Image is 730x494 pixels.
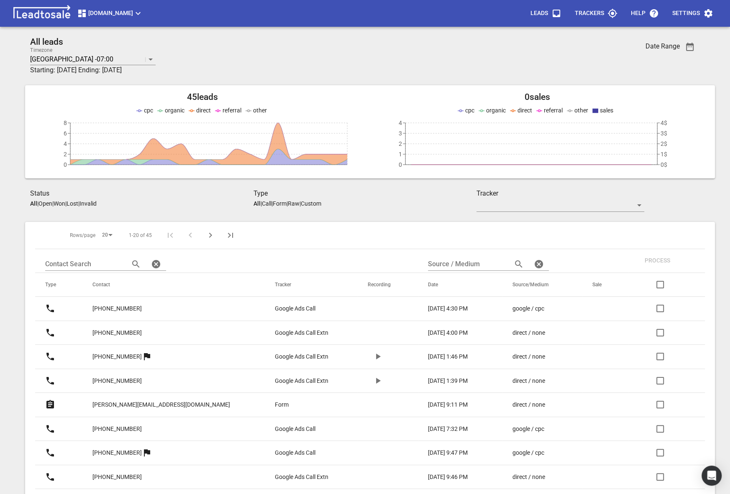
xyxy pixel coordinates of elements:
svg: Call [45,424,55,434]
a: [DATE] 7:32 PM [428,425,479,433]
h3: Starting: [DATE] Ending: [DATE] [30,65,588,75]
th: Source/Medium [502,273,582,297]
p: direct / none [512,352,545,361]
tspan: 3$ [661,130,667,137]
p: Custom [301,200,321,207]
a: direct / none [512,400,558,409]
tspan: 2 [64,151,67,158]
a: Google Ads Call Extn [275,473,334,481]
a: google / cpc [512,448,558,457]
span: [DOMAIN_NAME] [77,8,143,18]
tspan: 4$ [661,120,667,126]
p: Open [38,200,52,207]
svg: Call [45,351,55,362]
a: Form [275,400,334,409]
p: [PHONE_NUMBER] [92,425,142,433]
aside: All [30,200,37,207]
span: direct [517,107,532,114]
a: direct / none [512,328,558,337]
p: [DATE] 1:46 PM [428,352,468,361]
p: direct / none [512,473,545,481]
p: [DATE] 7:32 PM [428,425,468,433]
a: direct / none [512,352,558,361]
h3: Status [30,188,254,199]
a: Google Ads Call Extn [275,328,334,337]
h2: 0 sales [370,92,705,102]
span: | [65,200,67,207]
a: Google Ads Call [275,425,334,433]
th: Sale [582,273,628,297]
tspan: 6 [64,130,67,137]
span: organic [165,107,184,114]
a: [DATE] 1:46 PM [428,352,479,361]
a: [DATE] 1:39 PM [428,377,479,385]
a: [PHONE_NUMBER] [92,443,142,463]
a: direct / none [512,377,558,385]
span: sales [600,107,613,114]
p: [PHONE_NUMBER] [92,473,142,481]
p: Form [275,400,289,409]
a: Google Ads Call Extn [275,377,334,385]
h3: Type [254,188,477,199]
th: Recording [358,273,418,297]
a: [PHONE_NUMBER] [92,371,142,391]
tspan: 4 [64,140,67,147]
span: | [272,200,273,207]
p: direct / none [512,328,545,337]
svg: More than one lead from this user [142,351,152,362]
tspan: 2 [399,140,402,147]
svg: More than one lead from this user [142,448,152,458]
span: | [287,200,288,207]
h2: 45 leads [35,92,370,102]
div: Open Intercom Messenger [702,466,722,486]
span: | [52,200,54,207]
button: Last Page [220,225,241,245]
th: Tracker [265,273,358,297]
p: google / cpc [512,304,544,313]
p: Won [54,200,65,207]
a: [DATE] 9:11 PM [428,400,479,409]
span: cpc [144,107,153,114]
p: Raw [288,200,300,207]
p: Google Ads Call Extn [275,328,328,337]
p: direct / none [512,400,545,409]
label: Timezone [30,48,52,53]
a: Google Ads Call [275,304,334,313]
tspan: 8 [64,120,67,126]
p: [DATE] 1:39 PM [428,377,468,385]
a: [DATE] 4:00 PM [428,328,479,337]
th: Contact [82,273,265,297]
h3: Tracker [476,188,644,199]
span: | [261,200,262,207]
p: Google Ads Call [275,425,315,433]
svg: Call [45,303,55,313]
a: [PERSON_NAME][EMAIL_ADDRESS][DOMAIN_NAME] [92,395,230,415]
a: [DATE] 9:46 PM [428,473,479,481]
tspan: 0 [64,161,67,168]
button: Date Range [680,37,700,57]
tspan: 1$ [661,151,667,158]
svg: Call [45,376,55,386]
tspan: 1 [399,151,402,158]
th: Type [35,273,82,297]
p: [DATE] 9:47 PM [428,448,468,457]
span: direct [196,107,211,114]
p: Leads [530,9,548,18]
p: Google Ads Call Extn [275,473,328,481]
tspan: 4 [399,120,402,126]
span: organic [486,107,506,114]
p: Google Ads Call [275,448,315,457]
p: Trackers [575,9,604,18]
th: Date [418,273,502,297]
p: [DATE] 9:11 PM [428,400,468,409]
span: | [78,200,79,207]
tspan: 3 [399,130,402,137]
p: direct / none [512,377,545,385]
a: [PHONE_NUMBER] [92,467,142,487]
span: referral [223,107,241,114]
p: Google Ads Call Extn [275,377,328,385]
span: cpc [465,107,474,114]
a: Google Ads Call [275,448,334,457]
div: 20 [99,229,115,241]
p: [DATE] 4:00 PM [428,328,468,337]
